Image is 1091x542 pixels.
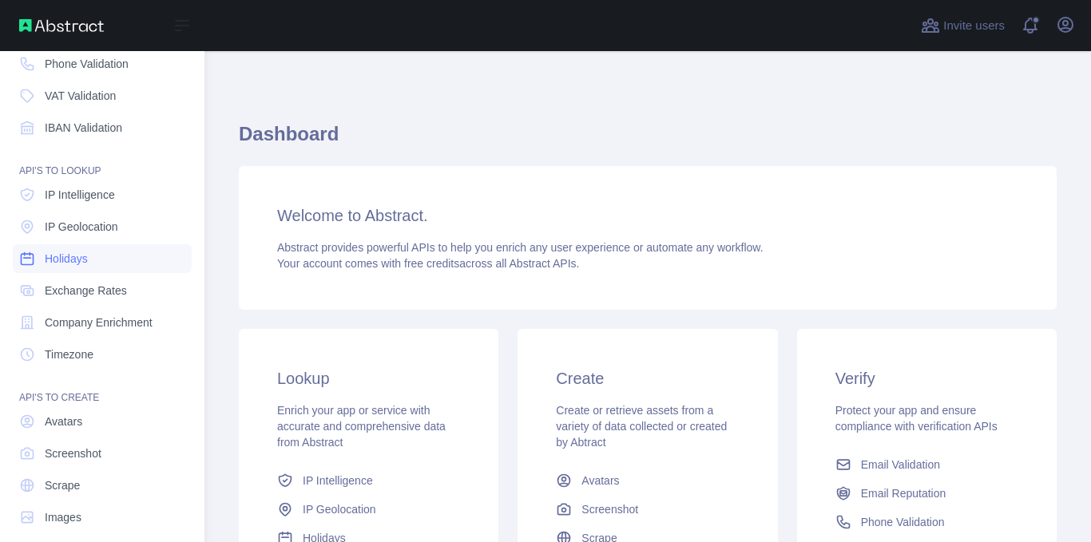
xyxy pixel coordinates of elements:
a: Holidays [13,244,192,273]
a: Email Reputation [829,479,1025,508]
span: Images [45,509,81,525]
a: Exchange Rates [13,276,192,305]
h3: Lookup [277,367,460,390]
span: Your account comes with across all Abstract APIs. [277,257,579,270]
span: IBAN Validation [45,120,122,136]
a: Images [13,503,192,532]
span: Screenshot [45,445,101,461]
span: Create or retrieve assets from a variety of data collected or created by Abtract [556,404,727,449]
span: Invite users [943,17,1005,35]
span: Screenshot [581,501,638,517]
span: IP Geolocation [303,501,376,517]
a: IP Intelligence [271,466,466,495]
h3: Verify [835,367,1018,390]
h1: Dashboard [239,121,1057,160]
span: Phone Validation [861,514,945,530]
span: Email Reputation [861,485,946,501]
div: API'S TO LOOKUP [13,145,192,177]
span: Abstract provides powerful APIs to help you enrich any user experience or automate any workflow. [277,241,764,254]
span: VAT Validation [45,88,116,104]
a: Scrape [13,471,192,500]
a: Phone Validation [829,508,1025,536]
span: Scrape [45,477,80,493]
span: IP Intelligence [303,473,373,489]
a: Screenshot [549,495,745,524]
a: IP Geolocation [271,495,466,524]
a: IP Geolocation [13,212,192,241]
a: Avatars [549,466,745,495]
span: Email Validation [861,457,940,473]
a: Avatars [13,407,192,436]
span: IP Geolocation [45,219,118,235]
span: Company Enrichment [45,315,153,330]
span: Enrich your app or service with accurate and comprehensive data from Abstract [277,404,446,449]
span: IP Intelligence [45,187,115,203]
span: Avatars [45,413,82,429]
a: Screenshot [13,439,192,468]
span: Avatars [581,473,619,489]
span: Timezone [45,346,93,362]
span: Protect your app and ensure compliance with verification APIs [835,404,998,433]
a: Phone Validation [13,49,192,78]
h3: Create [556,367,739,390]
a: Timezone [13,340,192,369]
a: Company Enrichment [13,308,192,337]
span: free credits [404,257,459,270]
a: VAT Validation [13,81,192,110]
span: Exchange Rates [45,283,127,299]
span: Phone Validation [45,56,129,72]
button: Invite users [918,13,1008,38]
a: Email Validation [829,450,1025,479]
a: IP Intelligence [13,180,192,209]
div: API'S TO CREATE [13,372,192,404]
span: Holidays [45,251,88,267]
h3: Welcome to Abstract. [277,204,1018,227]
img: Abstract API [19,19,104,32]
a: IBAN Validation [13,113,192,142]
